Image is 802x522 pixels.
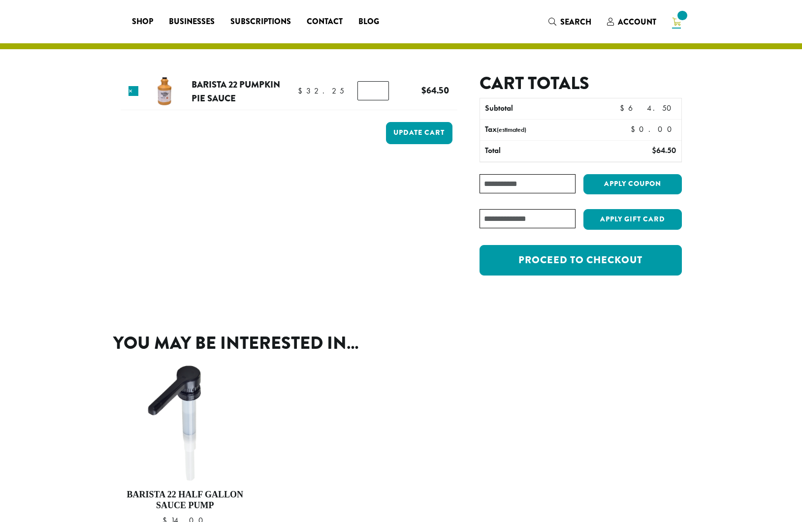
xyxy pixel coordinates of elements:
img: DP1898.01.png [126,363,245,482]
a: Remove this item [128,86,138,96]
span: $ [631,124,639,134]
button: Update cart [386,122,452,144]
img: Barista 22 Pumpkin Pie Sauce [149,75,181,107]
bdi: 64.50 [652,145,676,155]
span: $ [620,103,628,113]
span: Account [618,16,656,28]
a: Search [541,14,599,30]
th: Total [480,141,601,161]
button: Apply Gift Card [583,209,682,230]
span: $ [298,86,306,96]
span: $ [652,145,656,155]
span: Businesses [169,16,215,28]
span: Contact [307,16,343,28]
button: Apply coupon [583,174,682,194]
bdi: 64.50 [421,84,449,97]
h4: Barista 22 Half Gallon Sauce Pump [126,490,245,511]
bdi: 0.00 [631,124,676,134]
input: Product quantity [357,81,389,100]
bdi: 64.50 [620,103,676,113]
a: Proceed to checkout [480,245,681,276]
small: (estimated) [497,125,526,134]
h2: Cart totals [480,73,681,94]
span: Subscriptions [230,16,291,28]
a: Shop [124,14,161,30]
span: Search [560,16,591,28]
span: Shop [132,16,153,28]
span: Blog [358,16,379,28]
h2: You may be interested in… [113,333,689,354]
bdi: 32.25 [298,86,344,96]
th: Tax [480,120,622,140]
span: $ [421,84,426,97]
th: Subtotal [480,98,601,119]
a: Barista 22 Pumpkin Pie Sauce [192,78,280,105]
